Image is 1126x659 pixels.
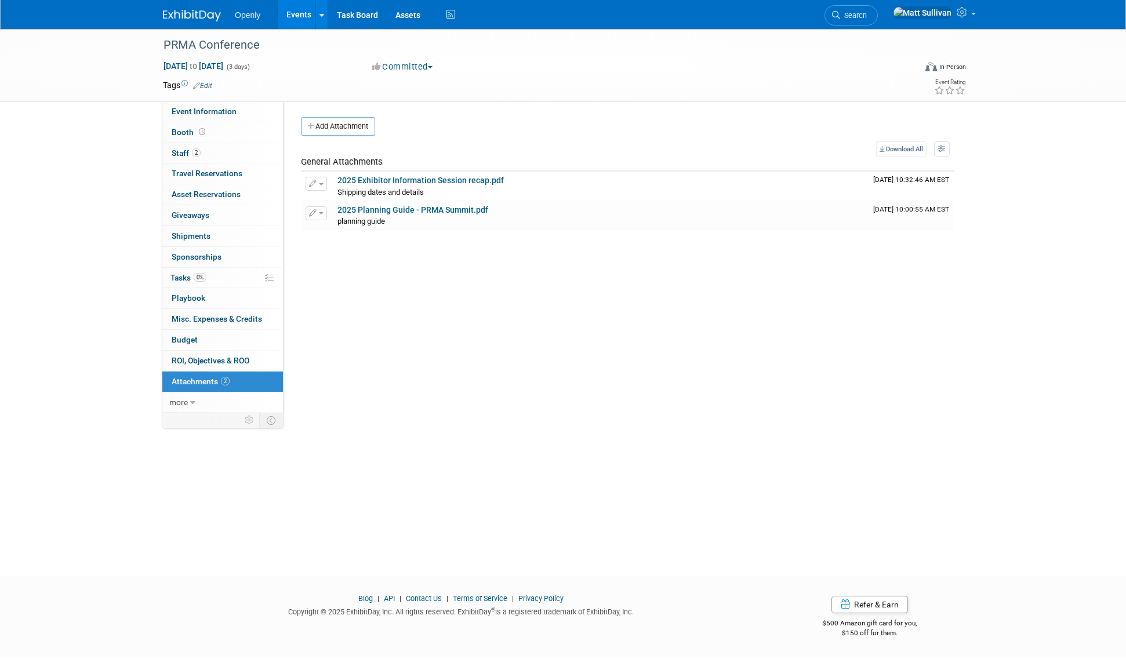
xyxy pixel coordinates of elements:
button: Add Attachment [301,117,375,136]
span: Shipping dates and details [337,188,424,196]
span: | [375,594,382,603]
div: In-Person [939,63,966,71]
a: Shipments [162,226,283,246]
span: 0% [194,273,206,282]
a: Tasks0% [162,268,283,288]
span: Staff [172,148,201,158]
a: Giveaways [162,205,283,225]
a: Booth [162,122,283,143]
a: Staff2 [162,143,283,163]
div: Copyright © 2025 ExhibitDay, Inc. All rights reserved. ExhibitDay is a registered trademark of Ex... [163,604,759,617]
span: | [444,594,451,603]
img: Format-Inperson.png [925,62,937,71]
span: Upload Timestamp [873,176,949,184]
div: $500 Amazon gift card for you, [776,611,964,638]
span: 2 [221,377,230,385]
span: Sponsorships [172,252,221,261]
span: to [188,61,199,71]
span: Attachments [172,377,230,386]
a: Search [824,5,878,26]
a: Budget [162,330,283,350]
span: (3 days) [226,63,250,71]
img: Matt Sullivan [893,6,952,19]
td: Upload Timestamp [869,172,954,201]
span: Event Information [172,107,237,116]
a: 2025 Planning Guide - PRMA Summit.pdf [337,205,488,214]
sup: ® [491,606,495,613]
a: more [162,392,283,413]
a: API [384,594,395,603]
a: 2025 Exhibitor Information Session recap.pdf [337,176,504,185]
span: 2 [192,148,201,157]
a: Attachments2 [162,372,283,392]
td: Personalize Event Tab Strip [239,413,260,428]
span: | [509,594,517,603]
a: Terms of Service [453,594,507,603]
span: Booth not reserved yet [197,128,208,136]
span: ROI, Objectives & ROO [172,356,249,365]
div: PRMA Conference [159,35,898,56]
a: Edit [193,82,212,90]
span: | [397,594,404,603]
a: Asset Reservations [162,184,283,205]
span: Budget [172,335,198,344]
a: Sponsorships [162,247,283,267]
span: Openly [235,10,260,20]
a: Event Information [162,101,283,122]
a: Playbook [162,288,283,308]
a: Blog [358,594,373,603]
td: Upload Timestamp [869,201,954,230]
a: Privacy Policy [518,594,564,603]
div: Event Rating [934,79,965,85]
td: Toggle Event Tabs [260,413,284,428]
span: Asset Reservations [172,190,241,199]
a: Travel Reservations [162,163,283,184]
span: Booth [172,128,208,137]
span: Search [840,11,867,20]
a: Contact Us [406,594,442,603]
span: Playbook [172,293,205,303]
span: [DATE] [DATE] [163,61,224,71]
span: Upload Timestamp [873,205,949,213]
span: Shipments [172,231,210,241]
a: Refer & Earn [831,596,908,613]
a: ROI, Objectives & ROO [162,351,283,371]
span: General Attachments [301,156,383,167]
span: planning guide [337,217,385,225]
span: more [169,398,188,407]
a: Download All [876,141,927,157]
td: Tags [163,79,212,91]
button: Committed [368,61,437,73]
div: $150 off for them. [776,628,964,638]
img: ExhibitDay [163,10,221,21]
span: Giveaways [172,210,209,220]
span: Travel Reservations [172,169,242,178]
a: Misc. Expenses & Credits [162,309,283,329]
span: Tasks [170,273,206,282]
span: Misc. Expenses & Credits [172,314,262,323]
div: Event Format [847,60,966,78]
